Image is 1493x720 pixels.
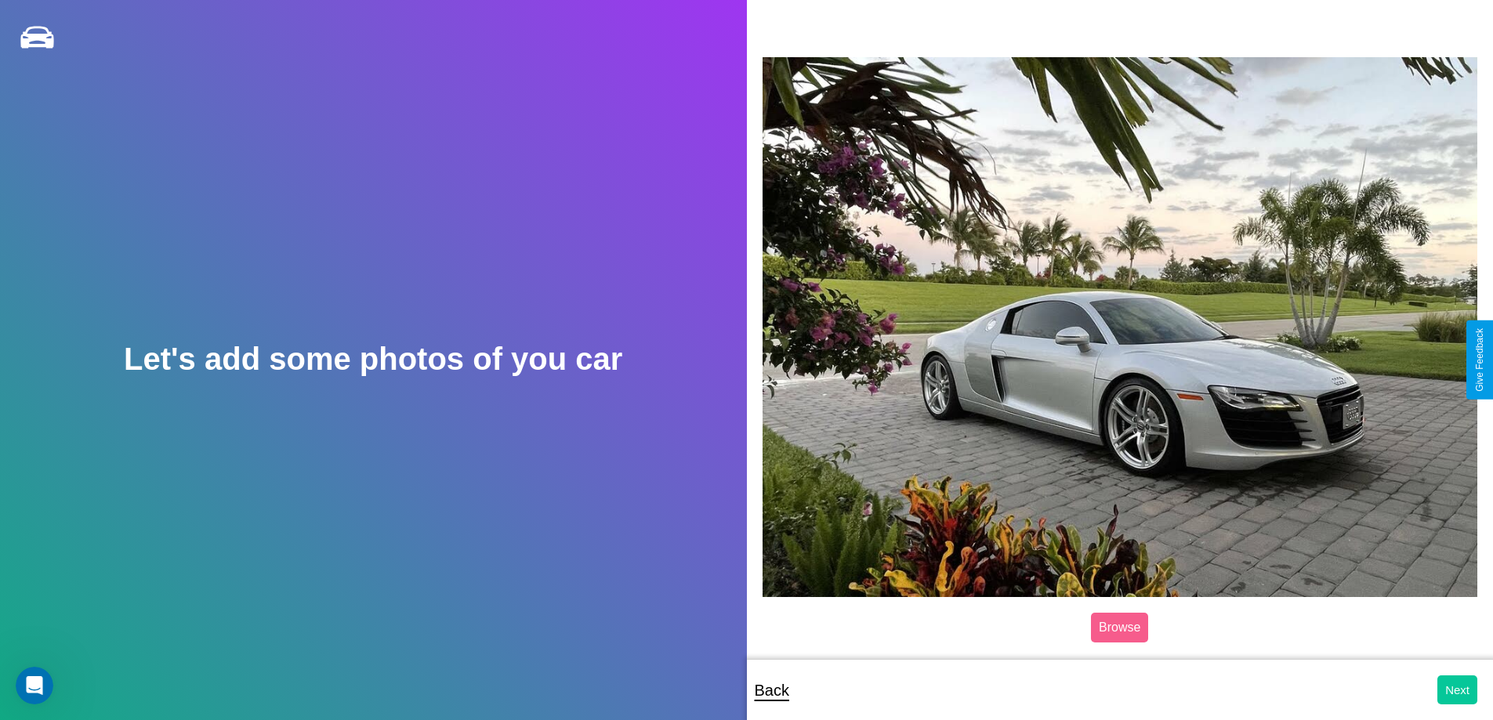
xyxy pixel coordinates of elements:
[1437,675,1477,704] button: Next
[16,667,53,704] iframe: Intercom live chat
[1091,613,1148,642] label: Browse
[124,342,622,377] h2: Let's add some photos of you car
[1474,328,1485,392] div: Give Feedback
[763,57,1478,596] img: posted
[755,676,789,704] p: Back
